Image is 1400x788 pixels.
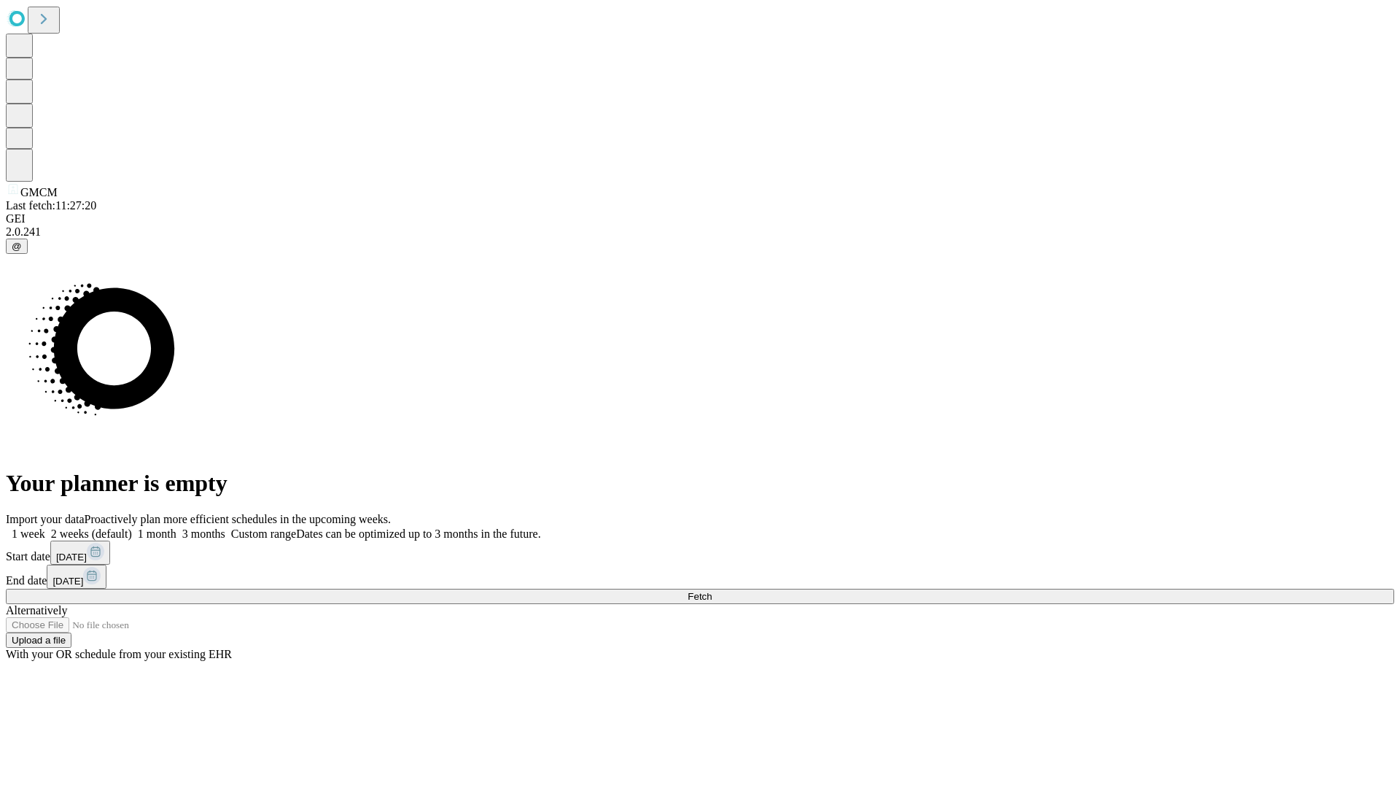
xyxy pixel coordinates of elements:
[6,648,232,660] span: With your OR schedule from your existing EHR
[6,604,67,617] span: Alternatively
[6,633,71,648] button: Upload a file
[6,199,96,212] span: Last fetch: 11:27:20
[6,513,85,525] span: Import your data
[85,513,391,525] span: Proactively plan more efficient schedules in the upcoming weeks.
[6,239,28,254] button: @
[12,528,45,540] span: 1 week
[52,576,83,587] span: [DATE]
[50,541,110,565] button: [DATE]
[6,212,1394,225] div: GEI
[51,528,132,540] span: 2 weeks (default)
[182,528,225,540] span: 3 months
[56,552,87,563] span: [DATE]
[47,565,106,589] button: [DATE]
[6,565,1394,589] div: End date
[20,186,58,198] span: GMCM
[231,528,296,540] span: Custom range
[138,528,176,540] span: 1 month
[6,589,1394,604] button: Fetch
[6,225,1394,239] div: 2.0.241
[6,541,1394,565] div: Start date
[6,470,1394,497] h1: Your planner is empty
[12,241,22,252] span: @
[296,528,540,540] span: Dates can be optimized up to 3 months in the future.
[688,591,712,602] span: Fetch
